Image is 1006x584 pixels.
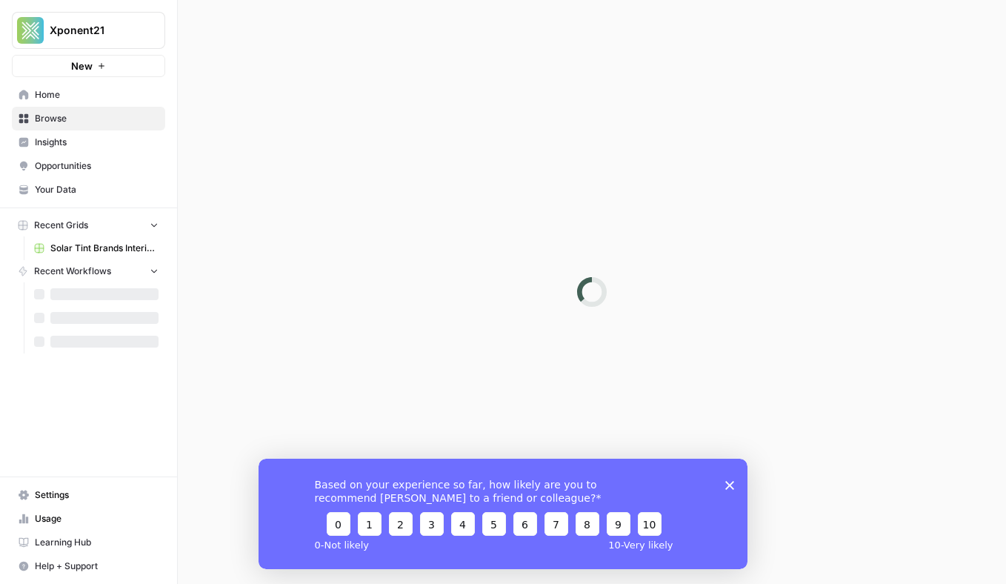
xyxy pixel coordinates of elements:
[12,531,165,554] a: Learning Hub
[35,560,159,573] span: Help + Support
[12,83,165,107] a: Home
[17,17,44,44] img: Xponent21 Logo
[35,488,159,502] span: Settings
[35,536,159,549] span: Learning Hub
[12,178,165,202] a: Your Data
[12,107,165,130] a: Browse
[35,159,159,173] span: Opportunities
[35,512,159,525] span: Usage
[35,88,159,102] span: Home
[12,507,165,531] a: Usage
[35,112,159,125] span: Browse
[12,55,165,77] button: New
[35,136,159,149] span: Insights
[34,265,111,278] span: Recent Workflows
[12,214,165,236] button: Recent Grids
[259,459,747,569] iframe: Survey from AirOps
[12,130,165,154] a: Insights
[35,183,159,196] span: Your Data
[50,23,139,38] span: Xponent21
[71,59,93,73] span: New
[34,219,88,232] span: Recent Grids
[12,554,165,578] button: Help + Support
[12,154,165,178] a: Opportunities
[12,483,165,507] a: Settings
[12,260,165,282] button: Recent Workflows
[27,236,165,260] a: Solar Tint Brands Interior Page Content
[12,12,165,49] button: Workspace: Xponent21
[50,242,159,255] span: Solar Tint Brands Interior Page Content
